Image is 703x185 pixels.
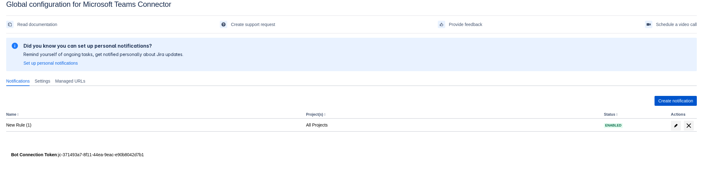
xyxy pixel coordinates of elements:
[23,51,183,58] p: Remind yourself of ongoing tasks, get notified personally about Jira updates.
[439,22,444,27] span: feedback
[35,78,50,84] span: Settings
[655,96,697,106] button: Create notification
[231,19,275,29] span: Create support request
[306,112,323,117] button: Project(s)
[6,112,16,117] button: Name
[23,60,78,66] a: Set up personal notifications
[11,152,57,157] strong: Bot Connection Token
[6,19,57,29] a: Read documentation
[656,19,697,29] span: Schedule a video call
[658,96,693,106] span: Create notification
[6,78,30,84] span: Notifications
[604,124,623,127] span: Enabled
[646,22,651,27] span: videoCall
[23,43,183,49] h2: Did you know you can set up personal notifications?
[11,42,19,49] span: information
[668,111,697,119] th: Actions
[7,22,12,27] span: documentation
[438,19,482,29] a: Provide feedback
[685,122,693,129] span: delete
[11,152,692,158] div: : jc-371493a7-8f11-44ea-9eac-e90b8042d7b1
[55,78,85,84] span: Managed URLs
[306,122,599,128] div: All Projects
[220,19,275,29] a: Create support request
[673,123,678,128] span: edit
[6,122,301,128] div: New Rule (1)
[449,19,482,29] span: Provide feedback
[645,19,697,29] a: Schedule a video call
[604,112,615,117] button: Status
[221,22,226,27] span: support
[17,19,57,29] span: Read documentation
